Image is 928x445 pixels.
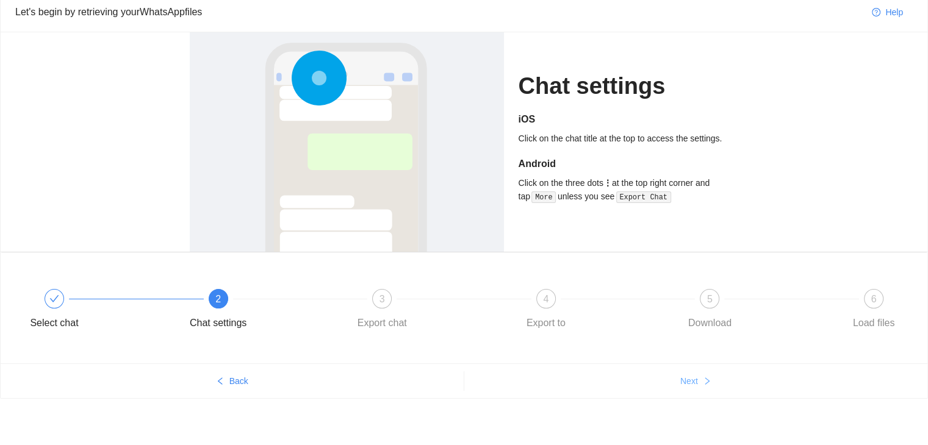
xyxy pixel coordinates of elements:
h1: Chat settings [519,72,739,101]
span: 2 [215,294,221,304]
div: 4Export to [511,289,675,333]
code: More [531,191,556,204]
div: Click on the three dots at the top right corner and tap unless you see [519,176,739,204]
span: 4 [543,294,549,304]
b: ⋮ [603,178,612,188]
span: Back [229,374,248,388]
div: Chat settings [190,313,246,333]
button: question-circleHelp [862,2,913,22]
span: question-circle [872,8,880,18]
div: Export chat [358,313,407,333]
span: right [703,377,711,386]
span: Help [885,5,903,19]
span: 5 [707,294,713,304]
div: 3Export chat [347,289,511,333]
div: Load files [853,313,895,333]
span: 6 [871,294,877,304]
span: left [216,377,225,386]
div: Select chat [19,289,183,333]
button: Nextright [464,371,928,391]
div: Click on the chat title at the top to access the settings. [519,132,739,145]
span: Next [680,374,698,388]
code: Export Chat [616,191,671,204]
div: Let's begin by retrieving your WhatsApp files [15,4,862,20]
h5: iOS [519,112,739,127]
div: 2Chat settings [183,289,347,333]
span: 3 [379,294,385,304]
div: Select chat [30,313,78,333]
span: check [49,294,59,304]
div: Export to [527,313,566,333]
h5: Android [519,157,739,171]
div: Download [688,313,732,333]
div: 5Download [674,289,838,333]
div: 6Load files [838,289,909,333]
button: leftBack [1,371,464,391]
